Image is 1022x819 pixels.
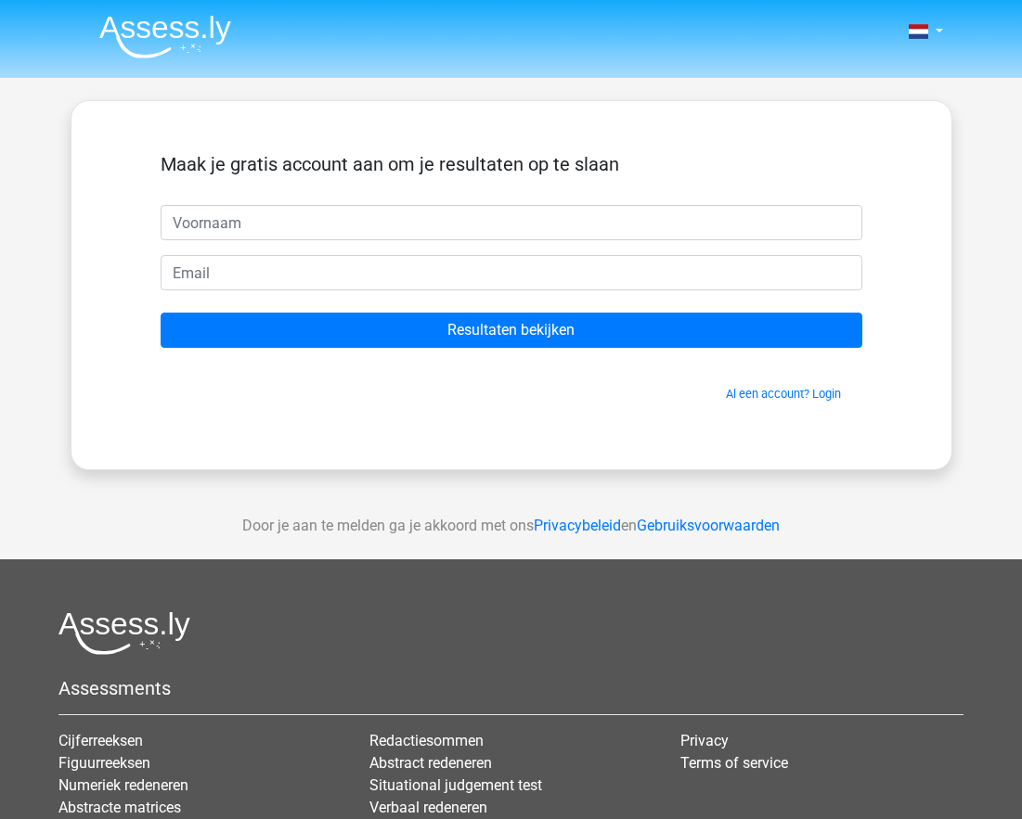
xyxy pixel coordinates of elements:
[161,205,862,240] input: Voornaam
[58,776,188,794] a: Numeriek redeneren
[58,754,150,772] a: Figuurreeksen
[680,754,788,772] a: Terms of service
[680,732,729,749] a: Privacy
[369,754,492,772] a: Abstract redeneren
[369,732,484,749] a: Redactiesommen
[99,15,231,58] img: Assessly
[726,387,841,401] a: Al een account? Login
[637,517,780,534] a: Gebruiksvoorwaarden
[161,153,862,175] h5: Maak je gratis account aan om je resultaten op te slaan
[58,677,964,699] h5: Assessments
[58,799,181,816] a: Abstracte matrices
[58,732,143,749] a: Cijferreeksen
[369,776,542,794] a: Situational judgement test
[58,611,190,655] img: Assessly logo
[161,255,862,290] input: Email
[369,799,487,816] a: Verbaal redeneren
[161,313,862,348] input: Resultaten bekijken
[534,517,621,534] a: Privacybeleid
